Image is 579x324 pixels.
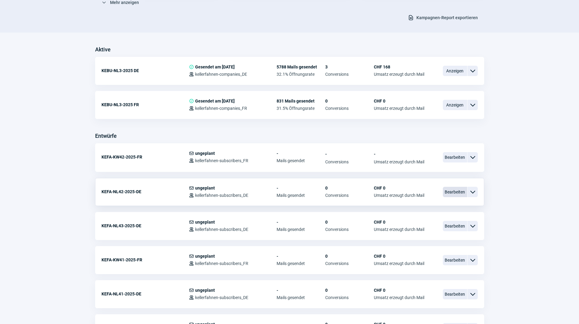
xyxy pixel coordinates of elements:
span: Bearbeiten [443,187,467,197]
div: KEFA-NL42-2025-DE [102,186,189,198]
span: 3 [325,64,374,69]
span: - [277,186,325,190]
span: CHF 0 [374,99,424,103]
span: - [277,254,325,259]
span: Anzeigen [443,100,467,110]
span: Conversions [325,106,374,111]
span: kellerfahnen-subscribers_DE [195,295,248,300]
span: kellerfahnen-companies_FR [195,106,247,111]
span: Mails gesendet [277,227,325,232]
span: 0 [325,186,374,190]
span: Conversions [325,72,374,77]
span: Umsatz erzeugt durch Mail [374,193,424,198]
span: Bearbeiten [443,221,467,231]
span: kellerfahnen-subscribers_FR [195,261,248,266]
span: Bearbeiten [443,289,467,299]
span: kellerfahnen-subscribers_DE [195,193,248,198]
span: 31.5% Öffnungsrate [277,106,325,111]
span: Umsatz erzeugt durch Mail [374,227,424,232]
span: 0 [325,220,374,225]
div: KEBU-NL3-2025 DE [102,64,189,77]
span: ungeplant [195,151,215,156]
span: Umsatz erzeugt durch Mail [374,261,424,266]
span: CHF 168 [374,64,424,69]
span: - [325,151,374,157]
h3: Aktive [95,45,111,54]
span: ungeplant [195,254,215,259]
span: Mails gesendet [277,193,325,198]
span: Mails gesendet [277,158,325,163]
span: CHF 0 [374,220,424,225]
span: - [374,151,424,157]
span: 0 [325,254,374,259]
div: KEFA-KW41-2025-FR [102,254,189,266]
span: - [277,220,325,225]
span: kellerfahnen-subscribers_DE [195,227,248,232]
span: Umsatz erzeugt durch Mail [374,72,424,77]
span: Umsatz erzeugt durch Mail [374,106,424,111]
span: Conversions [325,159,374,164]
span: 32.1% Öffnungsrate [277,72,325,77]
span: Conversions [325,295,374,300]
span: ungeplant [195,220,215,225]
div: KEFA-NL41-2025-DE [102,288,189,300]
span: - [277,288,325,293]
span: Umsatz erzeugt durch Mail [374,295,424,300]
span: Umsatz erzeugt durch Mail [374,159,424,164]
span: ungeplant [195,288,215,293]
span: CHF 0 [374,288,424,293]
span: Kampagnen-Report exportieren [416,13,478,23]
span: 0 [325,99,374,103]
span: CHF 0 [374,186,424,190]
span: Bearbeiten [443,255,467,265]
div: KEBU-NL3-2025 FR [102,99,189,111]
span: Conversions [325,261,374,266]
span: Conversions [325,193,374,198]
h3: Entwürfe [95,131,117,141]
span: Anzeigen [443,66,467,76]
span: CHF 0 [374,254,424,259]
span: - [277,151,325,156]
span: Gesendet am [DATE] [195,64,235,69]
div: KEFA-NL43-2025-DE [102,220,189,232]
span: 0 [325,288,374,293]
span: kellerfahnen-subscribers_FR [195,158,248,163]
span: Mails gesendet [277,295,325,300]
span: kellerfahnen-companies_DE [195,72,247,77]
button: Kampagnen-Report exportieren [402,12,484,23]
span: 5788 Mails gesendet [277,64,325,69]
span: Mails gesendet [277,261,325,266]
span: 831 Mails gesendet [277,99,325,103]
span: ungeplant [195,186,215,190]
span: Conversions [325,227,374,232]
span: Bearbeiten [443,152,467,162]
span: Gesendet am [DATE] [195,99,235,103]
div: KEFA-KW42-2025-FR [102,151,189,163]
